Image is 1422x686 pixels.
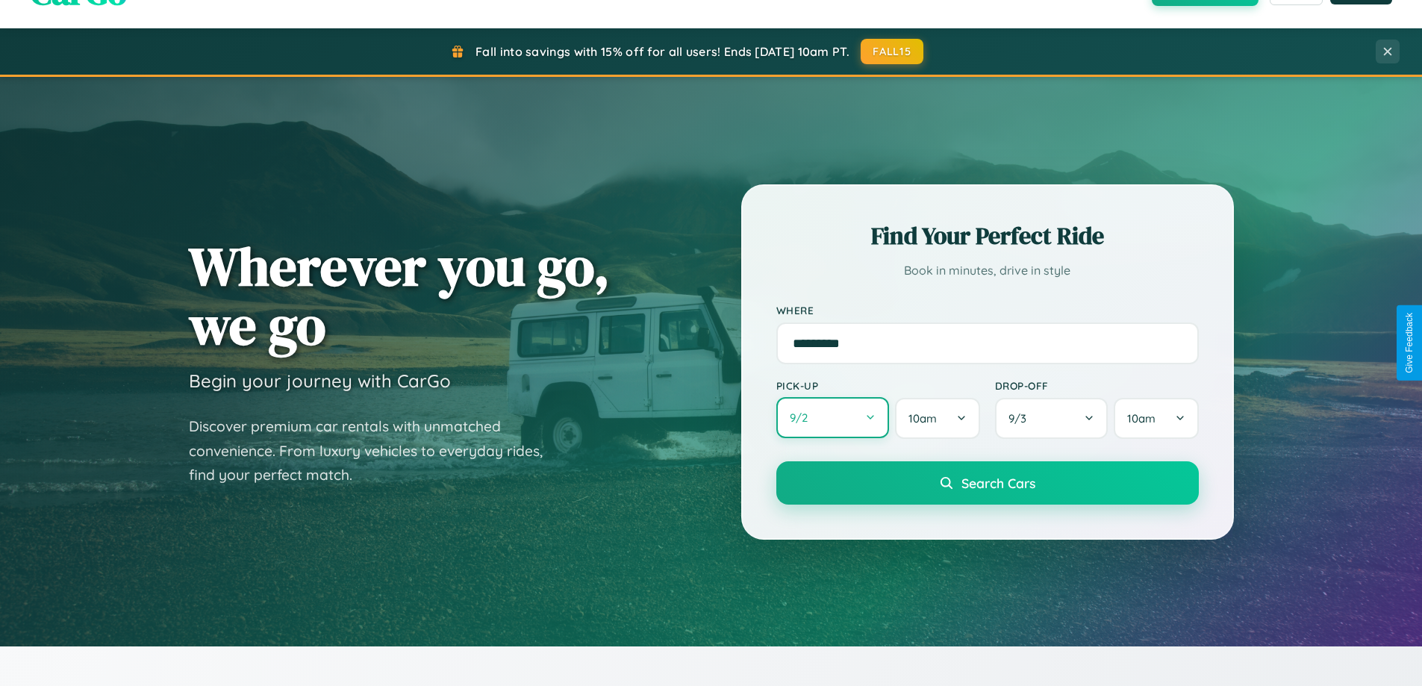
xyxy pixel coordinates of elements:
span: 10am [1127,411,1156,425]
h2: Find Your Perfect Ride [776,219,1199,252]
p: Discover premium car rentals with unmatched convenience. From luxury vehicles to everyday rides, ... [189,414,562,487]
label: Pick-up [776,379,980,392]
button: 9/3 [995,398,1108,439]
button: Search Cars [776,461,1199,505]
span: 10am [908,411,937,425]
button: FALL15 [861,39,923,64]
span: 9 / 3 [1008,411,1034,425]
span: Fall into savings with 15% off for all users! Ends [DATE] 10am PT. [475,44,849,59]
span: Search Cars [961,475,1035,491]
span: 9 / 2 [790,411,815,425]
h3: Begin your journey with CarGo [189,369,451,392]
h1: Wherever you go, we go [189,237,610,355]
label: Where [776,304,1199,317]
button: 10am [1114,398,1198,439]
div: Give Feedback [1404,313,1415,373]
label: Drop-off [995,379,1199,392]
p: Book in minutes, drive in style [776,260,1199,281]
button: 10am [895,398,979,439]
button: 9/2 [776,397,890,438]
